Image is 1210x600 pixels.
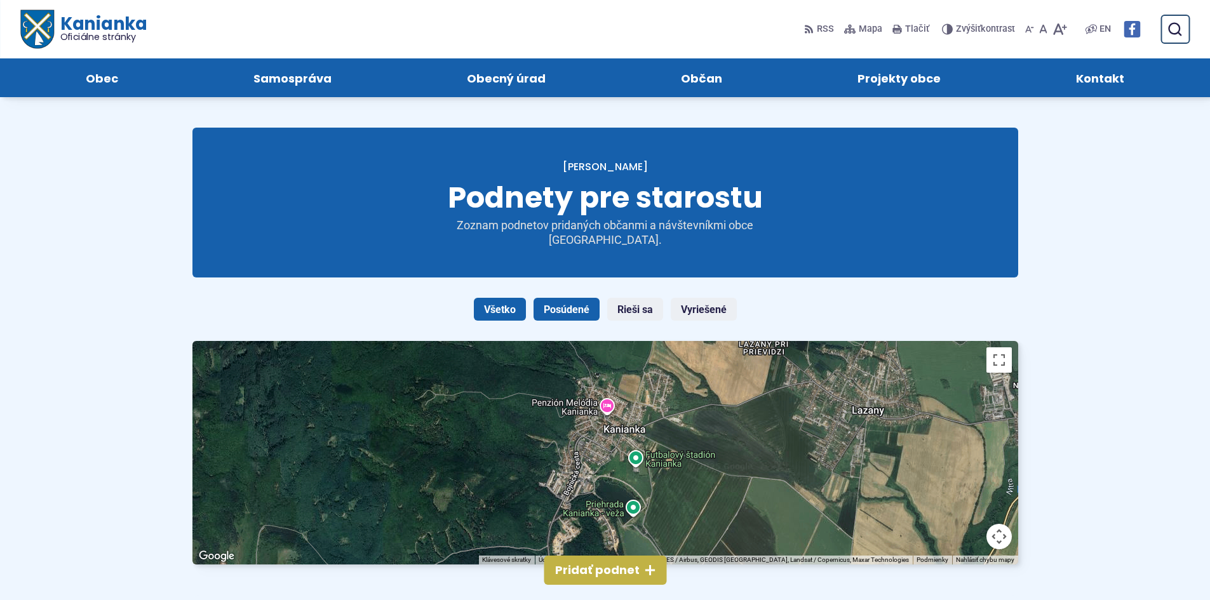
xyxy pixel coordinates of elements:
span: RSS [817,22,834,37]
a: Rieši sa [607,298,663,321]
a: [PERSON_NAME] [563,159,648,174]
span: Obec [86,58,118,97]
span: Údaje máp ©2025 Obrázky ©2025 Airbus, CNES / Airbus, GEODIS [GEOGRAPHIC_DATA], Landsat / Copernic... [539,556,909,563]
p: Zoznam podnetov pridaných občanmi a návštevníkmi obce [GEOGRAPHIC_DATA]. [453,218,758,247]
a: Mapa [842,16,885,43]
a: Podmienky (otvorí sa na novej karte) [917,556,948,563]
span: Obecný úrad [467,58,546,97]
a: Obec [30,58,173,97]
a: Projekty obce [803,58,996,97]
button: Ovládať kameru na mape [986,524,1012,549]
a: Logo Kanianka, prejsť na domovskú stránku. [20,10,147,49]
button: Prepnúť zobrazenie na celú obrazovku [986,347,1012,373]
span: Podnety pre starostu [448,177,763,218]
button: Zvýšiťkontrast [942,16,1018,43]
span: Mapa [859,22,882,37]
a: Samospráva [198,58,386,97]
span: Samospráva [253,58,332,97]
span: EN [1099,22,1111,37]
a: Občan [626,58,777,97]
a: Obecný úrad [412,58,600,97]
a: Kontakt [1021,58,1180,97]
a: Nahlásiť chybu mapy [956,556,1014,563]
a: Vyriešené [671,298,737,321]
a: RSS [804,16,837,43]
span: Zvýšiť [956,23,981,34]
button: Tlačiť [890,16,932,43]
button: Zmenšiť veľkosť písma [1023,16,1037,43]
img: Prejsť na Facebook stránku [1124,21,1140,37]
button: Nastaviť pôvodnú veľkosť písma [1037,16,1050,43]
button: Zväčšiť veľkosť písma [1050,16,1070,43]
a: Otvoriť túto oblasť v Mapách Google (otvorí nové okno) [196,548,238,564]
img: Google [196,548,238,564]
span: Projekty obce [857,58,941,97]
span: Pridať podnet [555,563,640,578]
a: Všetko [474,298,526,321]
button: Klávesové skratky [482,556,531,564]
span: Kanianka [53,15,146,42]
span: kontrast [956,24,1015,35]
img: Prejsť na domovskú stránku [20,10,53,49]
a: EN [1097,22,1113,37]
a: Posúdené [534,298,600,321]
span: Občan [681,58,722,97]
span: Kontakt [1076,58,1124,97]
div: Mapa podnetov [192,341,1018,564]
span: Tlačiť [905,24,929,35]
span: Oficiálne stránky [60,32,147,41]
button: Pridať podnet [544,556,666,585]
